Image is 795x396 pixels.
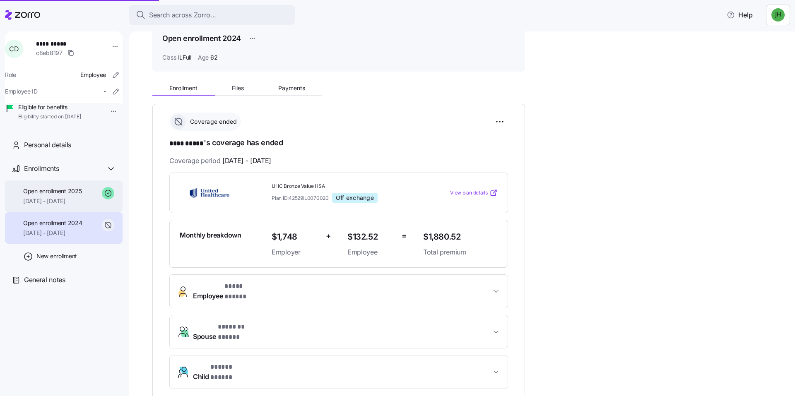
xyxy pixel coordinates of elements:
span: Employee ID [5,87,38,96]
span: Employee [347,247,395,257]
span: View plan details [450,189,488,197]
span: Eligible for benefits [18,103,81,111]
span: $1,880.52 [423,230,498,244]
span: Child [193,362,252,382]
span: 62 [210,53,217,62]
span: Monthly breakdown [180,230,241,240]
span: [DATE] - [DATE] [23,197,82,205]
span: Employee [193,281,263,301]
h1: Open enrollment 2024 [162,33,241,43]
span: c8eb8197 [36,49,63,57]
span: Coverage period [169,156,271,166]
span: = [402,230,407,242]
span: Total premium [423,247,498,257]
span: Help [727,10,753,20]
span: Spouse [193,322,265,342]
span: Employee [80,71,106,79]
span: Eligibility started on [DATE] [18,113,81,120]
span: Coverage ended [188,118,237,126]
span: Role [5,71,16,79]
span: Plan ID: 42529IL0070020 [272,194,329,202]
span: Enrollment [169,85,198,91]
span: Search across Zorro... [149,10,216,20]
button: Help [720,7,759,23]
button: Search across Zorro... [129,5,295,25]
span: Class [162,53,176,62]
span: Employer [272,247,319,257]
a: View plan details [450,189,498,197]
img: 83dd957e880777dc9055709fd1446d02 [771,8,785,22]
span: Personal details [24,140,71,150]
span: New enrollment [36,252,77,260]
span: Open enrollment 2025 [23,187,82,195]
span: [DATE] - [DATE] [23,229,82,237]
h1: 's coverage has ended [169,137,508,149]
span: Payments [278,85,305,91]
span: UHC Bronze Value HSA [272,183,417,190]
img: UnitedHealthcare [180,183,239,202]
span: $132.52 [347,230,395,244]
span: Files [232,85,244,91]
span: + [326,230,331,242]
span: General notes [24,275,65,285]
span: Off exchange [336,194,374,202]
span: [DATE] - [DATE] [222,156,271,166]
span: C D [9,46,19,52]
span: Enrollments [24,163,59,174]
span: $1,748 [272,230,319,244]
span: ILFull [178,53,191,62]
span: Open enrollment 2024 [23,219,82,227]
span: Age [198,53,209,62]
span: - [104,87,106,96]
